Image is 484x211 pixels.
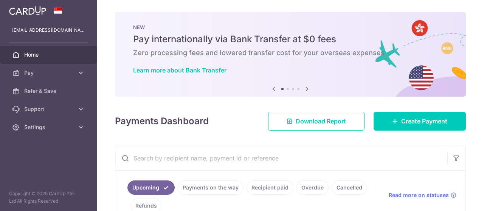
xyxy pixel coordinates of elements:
h5: Pay internationally via Bank Transfer at $0 fees [133,33,448,45]
a: Recipient paid [247,180,293,195]
span: Pay [24,69,74,77]
img: CardUp [9,6,46,15]
a: Overdue [296,180,329,195]
span: Refer & Save [24,87,74,95]
p: [EMAIL_ADDRESS][DOMAIN_NAME] [12,26,85,34]
h4: Payments Dashboard [115,114,209,128]
img: Bank transfer banner [115,12,466,97]
a: Cancelled [332,180,367,195]
span: Create Payment [401,117,447,126]
a: Read more on statuses [389,191,456,199]
input: Search by recipient name, payment id or reference [115,146,447,170]
a: Download Report [268,112,365,131]
span: Support [24,105,74,113]
span: Settings [24,123,74,131]
span: Download Report [296,117,346,126]
a: Upcoming [127,180,175,195]
a: Payments on the way [178,180,244,195]
a: Create Payment [374,112,466,131]
a: Learn more about Bank Transfer [133,66,226,74]
span: Read more on statuses [389,191,449,199]
h6: Zero processing fees and lowered transfer cost for your overseas expenses [133,48,448,57]
span: Home [24,51,74,59]
p: NEW [133,24,448,30]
